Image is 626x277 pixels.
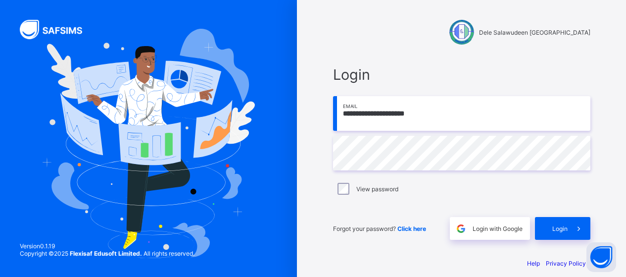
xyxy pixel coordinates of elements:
[20,20,94,39] img: SAFSIMS Logo
[20,242,194,250] span: Version 0.1.19
[479,29,590,36] span: Dele Salawudeen [GEOGRAPHIC_DATA]
[455,223,467,234] img: google.396cfc9801f0270233282035f929180a.svg
[20,250,194,257] span: Copyright © 2025 All rights reserved.
[42,29,255,258] img: Hero Image
[70,250,142,257] strong: Flexisaf Edusoft Limited.
[473,225,523,232] span: Login with Google
[397,225,426,232] a: Click here
[586,242,616,272] button: Open asap
[356,185,398,193] label: View password
[527,260,540,267] a: Help
[333,66,590,83] span: Login
[333,225,426,232] span: Forgot your password?
[552,225,568,232] span: Login
[546,260,586,267] a: Privacy Policy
